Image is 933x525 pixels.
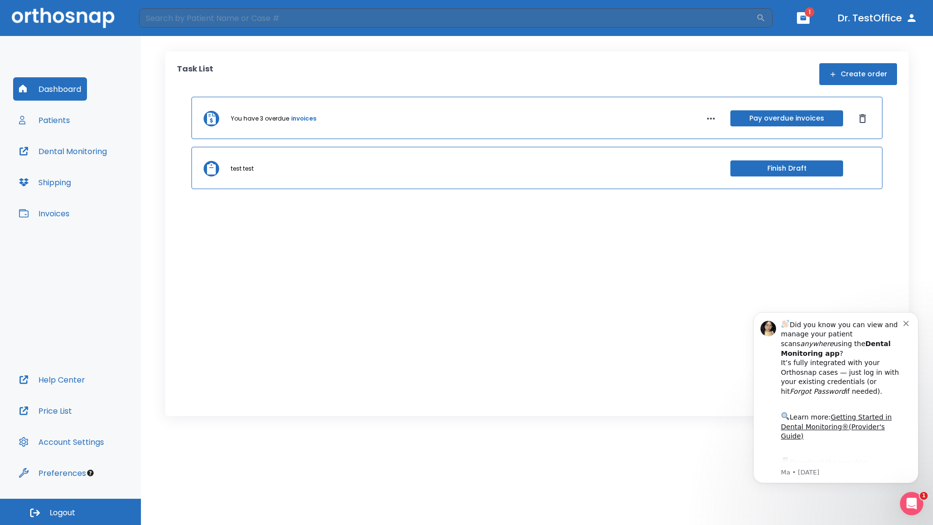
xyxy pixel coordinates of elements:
[177,63,213,85] p: Task List
[805,7,814,17] span: 1
[231,114,289,123] p: You have 3 overdue
[834,9,921,27] button: Dr. TestOffice
[900,492,923,515] iframe: Intercom live chat
[920,492,928,500] span: 1
[730,110,843,126] button: Pay overdue invoices
[13,77,87,101] button: Dashboard
[13,171,77,194] button: Shipping
[231,164,254,173] p: test test
[42,161,129,178] a: App Store
[13,368,91,391] button: Help Center
[165,21,173,29] button: Dismiss notification
[86,469,95,477] div: Tooltip anchor
[819,63,897,85] button: Create order
[42,158,165,208] div: Download the app: | ​ Let us know if you need help getting started!
[855,111,870,126] button: Dismiss
[291,114,316,123] a: invoices
[13,399,78,422] button: Price List
[13,140,113,163] button: Dental Monitoring
[739,297,933,499] iframe: Intercom notifications message
[139,8,756,28] input: Search by Patient Name or Case #
[13,108,76,132] button: Patients
[13,430,110,454] button: Account Settings
[730,160,843,176] button: Finish Draft
[42,171,165,179] p: Message from Ma, sent 2w ago
[13,202,75,225] button: Invoices
[12,8,115,28] img: Orthosnap
[50,507,75,518] span: Logout
[13,461,92,485] button: Preferences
